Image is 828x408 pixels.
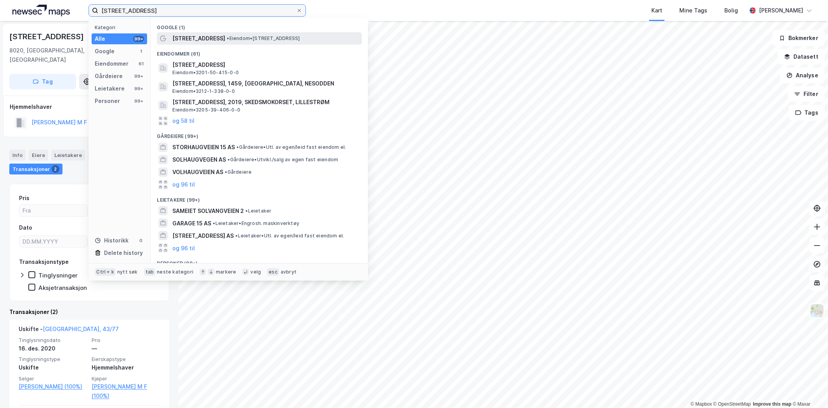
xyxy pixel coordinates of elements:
div: 61 [138,61,144,67]
div: Aksjetransaksjon [38,284,87,291]
span: • [225,169,227,175]
span: Eierskapstype [92,356,160,363]
img: Z [810,303,825,318]
button: Datasett [778,49,825,65]
span: Gårdeiere • Utvikl./salg av egen fast eiendom [227,157,338,163]
div: velg [250,269,261,275]
span: Tinglysningsdato [19,337,87,343]
span: Eiendom • [STREET_ADDRESS] [227,35,300,42]
div: Uskifte [19,363,87,372]
iframe: Chat Widget [789,371,828,408]
input: DD.MM.YYYY [19,236,87,248]
button: Tags [789,105,825,120]
div: Leietakere [51,150,85,160]
div: [PERSON_NAME] [759,6,803,15]
div: Google (1) [151,18,368,32]
div: Personer [95,96,120,106]
button: Filter [788,86,825,102]
div: Uskifte - [19,324,119,337]
div: Transaksjonstype [19,257,69,267]
div: avbryt [281,269,297,275]
div: Hjemmelshaver [10,102,169,112]
div: nytt søk [117,269,138,275]
span: Kjøper [92,375,160,382]
span: • [213,220,215,226]
div: Gårdeiere (99+) [151,127,368,141]
span: Eiendom • 3201-50-415-0-0 [172,70,239,76]
div: [STREET_ADDRESS] [9,30,85,43]
span: STORHAUGVEIEN 15 AS [172,143,235,152]
a: [PERSON_NAME] M F (100%) [92,382,160,401]
div: 0 [138,237,144,244]
div: 99+ [133,36,144,42]
div: 2 [52,165,59,173]
span: [STREET_ADDRESS] [172,60,359,70]
span: • [227,35,229,41]
span: Leietaker [245,208,271,214]
div: markere [216,269,236,275]
div: Personer (99+) [151,254,368,268]
div: esc [267,268,279,276]
div: Kontrollprogram for chat [789,371,828,408]
div: Kategori [95,24,147,30]
div: — [92,344,160,353]
button: og 96 til [172,180,195,189]
div: Leietakere [95,84,125,93]
span: Gårdeiere [225,169,252,175]
input: Søk på adresse, matrikkel, gårdeiere, leietakere eller personer [98,5,296,16]
span: [STREET_ADDRESS] AS [172,231,234,241]
div: Eiere [29,150,48,160]
div: Hjemmelshaver [92,363,160,372]
div: 16. des. 2020 [19,344,87,353]
span: [STREET_ADDRESS] [172,34,225,43]
div: 99+ [133,85,144,92]
button: Tag [9,74,76,89]
div: Dato [19,223,32,232]
div: Datasett [88,150,117,160]
div: 8020, [GEOGRAPHIC_DATA], [GEOGRAPHIC_DATA] [9,46,110,65]
button: og 96 til [172,243,195,253]
span: • [236,144,239,150]
span: Gårdeiere • Utl. av egen/leid fast eiendom el. [236,144,346,150]
div: tab [144,268,156,276]
div: Transaksjoner [9,164,62,174]
div: Ctrl + k [95,268,116,276]
div: Transaksjoner (2) [9,307,169,317]
div: Tinglysninger [38,272,78,279]
span: Leietaker • Engrosh. maskinverktøy [213,220,299,227]
span: • [227,157,230,162]
span: VOLHAUGVEIEN AS [172,167,223,177]
span: • [245,208,248,214]
span: • [235,233,238,239]
div: Gårdeiere [95,71,123,81]
div: Pris [19,194,30,203]
span: Selger [19,375,87,382]
div: Bolig [724,6,738,15]
span: Leietaker • Utl. av egen/leid fast eiendom el. [235,233,344,239]
a: [GEOGRAPHIC_DATA], 43/77 [43,326,119,332]
div: Leietakere (99+) [151,191,368,205]
span: GARAGE 15 AS [172,219,211,228]
div: Kart [651,6,662,15]
input: Fra [19,205,87,216]
a: Mapbox [691,401,712,407]
a: Improve this map [753,401,792,407]
div: Delete history [104,248,143,258]
span: Pris [92,337,160,343]
div: Google [95,47,115,56]
button: Analyse [780,68,825,83]
span: SOLHAUGVEGEN AS [172,155,226,164]
a: [PERSON_NAME] (100%) [19,382,87,391]
div: neste kategori [157,269,193,275]
a: OpenStreetMap [713,401,751,407]
button: og 58 til [172,116,194,126]
span: Eiendom • 3205-39-406-0-0 [172,107,240,113]
div: Historikk [95,236,128,245]
span: Eiendom • 3212-1-338-0-0 [172,88,234,94]
span: [STREET_ADDRESS], 2019, SKEDSMOKORSET, LILLESTRØM [172,98,359,107]
div: 99+ [133,73,144,79]
div: Alle [95,34,105,44]
div: Eiendommer [95,59,128,68]
div: 1 [138,48,144,54]
div: Info [9,150,26,160]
